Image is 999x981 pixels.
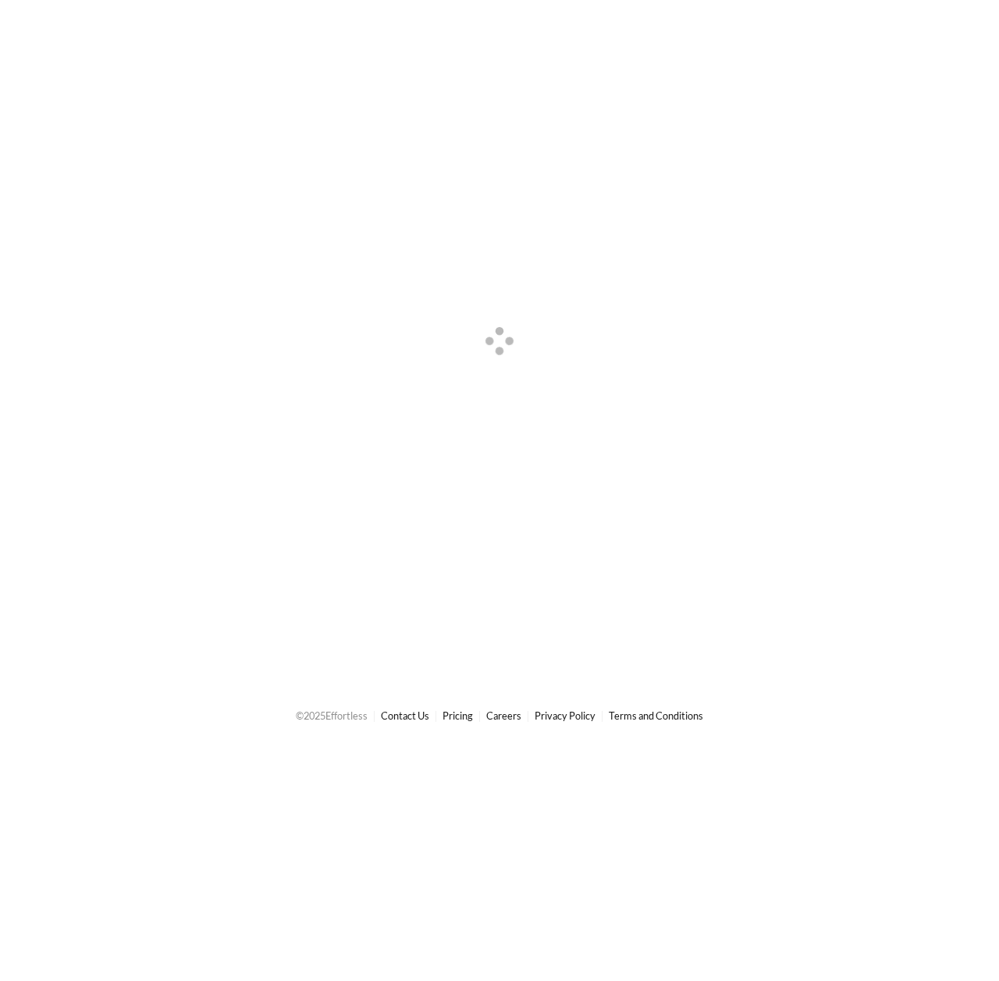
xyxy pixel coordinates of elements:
a: Contact Us [381,709,429,722]
a: Terms and Conditions [609,709,703,722]
span: © 2025 Effortless [296,709,368,722]
a: Privacy Policy [535,709,595,722]
a: Careers [486,709,521,722]
a: Pricing [443,709,473,722]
